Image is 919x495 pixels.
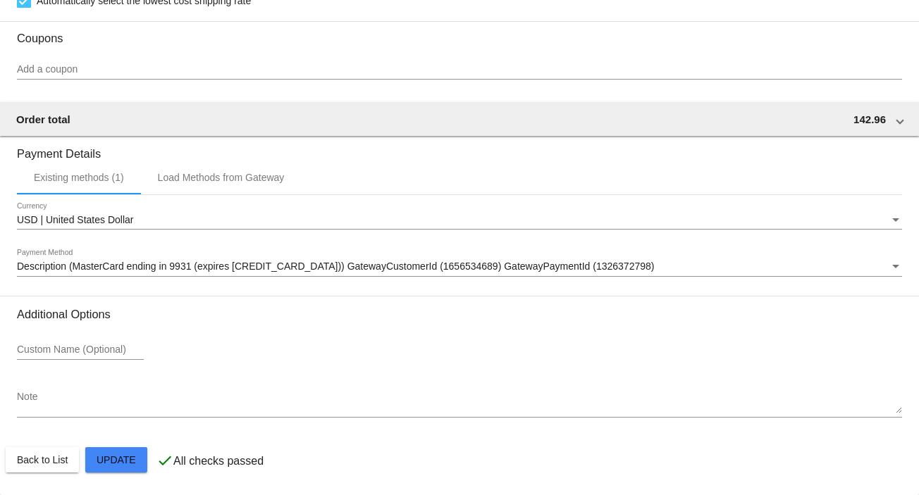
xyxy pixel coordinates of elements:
span: Back to List [17,454,68,465]
div: Existing methods (1) [34,172,124,183]
span: Description (MasterCard ending in 9931 (expires [CREDIT_CARD_DATA])) GatewayCustomerId (165653468... [17,261,654,272]
mat-select: Currency [17,215,902,226]
input: Custom Name (Optional) [17,344,144,356]
mat-select: Payment Method [17,261,902,272]
button: Update [85,447,147,472]
span: 142.96 [853,113,886,125]
span: Update [97,454,136,465]
div: Load Methods from Gateway [158,172,285,183]
mat-icon: check [156,452,173,469]
p: All checks passed [173,455,264,468]
h3: Additional Options [17,308,902,321]
h3: Payment Details [17,137,902,161]
h3: Coupons [17,21,902,45]
button: Back to List [6,447,79,472]
input: Add a coupon [17,64,902,75]
span: Order total [16,113,70,125]
span: USD | United States Dollar [17,214,133,225]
